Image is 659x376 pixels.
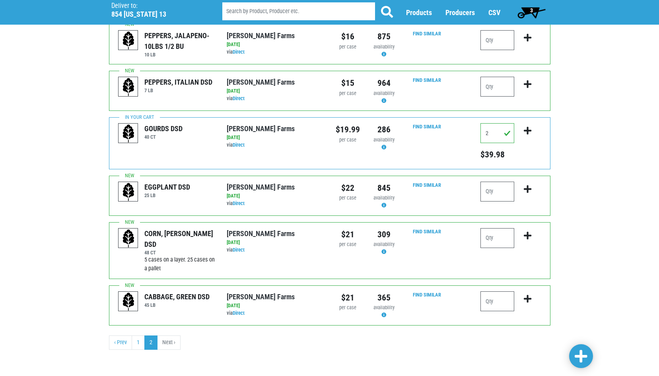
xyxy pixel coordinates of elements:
[233,49,245,55] a: Direct
[227,134,323,141] div: [DATE]
[227,239,323,246] div: [DATE]
[233,142,245,148] a: Direct
[227,293,295,301] a: [PERSON_NAME] Farms
[227,229,295,238] a: [PERSON_NAME] Farms
[222,2,375,20] input: Search by Product, Producer etc.
[336,291,360,304] div: $21
[119,124,138,143] img: placeholder-variety-43d6402dacf2d531de610a020419775a.svg
[227,95,323,103] div: via
[227,302,323,310] div: [DATE]
[336,182,360,194] div: $22
[372,30,396,43] div: 875
[227,141,323,149] div: via
[372,228,396,241] div: 309
[119,182,138,202] img: placeholder-variety-43d6402dacf2d531de610a020419775a.svg
[373,137,395,143] span: availability
[144,256,215,272] span: 5 cases on a layer. 25 cases on a pallet
[227,200,323,207] div: via
[372,77,396,89] div: 964
[336,90,360,97] div: per case
[144,335,157,350] a: 2
[373,241,395,247] span: availability
[336,30,360,43] div: $16
[227,48,323,56] div: via
[480,30,514,50] input: Qty
[530,7,533,14] span: 3
[413,292,441,298] a: Find Similar
[144,52,215,58] h6: 10 LB
[514,4,549,20] a: 3
[227,41,323,48] div: [DATE]
[413,182,441,188] a: Find Similar
[227,78,295,86] a: [PERSON_NAME] Farms
[480,291,514,311] input: Qty
[413,124,441,130] a: Find Similar
[227,31,295,40] a: [PERSON_NAME] Farms
[144,250,215,256] h6: 48 CT
[111,10,202,19] h5: 854 [US_STATE] 13
[233,95,245,101] a: Direct
[480,77,514,97] input: Qty
[413,77,441,83] a: Find Similar
[336,43,360,51] div: per case
[336,228,360,241] div: $21
[111,2,202,10] p: Deliver to:
[144,123,183,134] div: GOURDS DSD
[445,8,475,17] a: Producers
[406,8,432,17] a: Products
[144,302,210,308] h6: 45 LB
[480,228,514,248] input: Qty
[488,8,500,17] a: CSV
[336,77,360,89] div: $15
[373,90,395,96] span: availability
[144,134,183,140] h6: 40 CT
[233,200,245,206] a: Direct
[227,183,295,191] a: [PERSON_NAME] Farms
[119,77,138,97] img: placeholder-variety-43d6402dacf2d531de610a020419775a.svg
[144,182,190,192] div: EGGPLANT DSD
[233,310,245,316] a: Direct
[119,229,138,248] img: placeholder-variety-43d6402dacf2d531de610a020419775a.svg
[132,335,145,350] a: 1
[144,30,215,52] div: PEPPERS, JALAPENO- 10LBS 1/2 BU
[372,123,396,136] div: 286
[144,77,212,87] div: PEPPERS, ITALIAN DSD
[336,136,360,144] div: per case
[144,87,212,93] h6: 7 LB
[413,31,441,37] a: Find Similar
[336,241,360,248] div: per case
[144,228,215,250] div: CORN, [PERSON_NAME] DSD
[373,195,395,201] span: availability
[372,182,396,194] div: 845
[233,247,245,253] a: Direct
[336,123,360,136] div: $19.99
[336,194,360,202] div: per case
[480,182,514,202] input: Qty
[227,310,323,317] div: via
[144,192,190,198] h6: 25 LB
[480,123,514,143] input: Qty
[227,192,323,200] div: [DATE]
[119,292,138,312] img: placeholder-variety-43d6402dacf2d531de610a020419775a.svg
[227,87,323,95] div: [DATE]
[413,229,441,235] a: Find Similar
[109,335,550,350] nav: pager
[372,291,396,304] div: 365
[144,291,210,302] div: CABBAGE, GREEN DSD
[480,149,514,160] h5: $39.98
[227,246,323,254] div: via
[119,31,138,50] img: placeholder-variety-43d6402dacf2d531de610a020419775a.svg
[336,304,360,312] div: per case
[373,44,395,50] span: availability
[373,304,395,310] span: availability
[109,335,132,350] a: previous
[227,124,295,133] a: [PERSON_NAME] Farms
